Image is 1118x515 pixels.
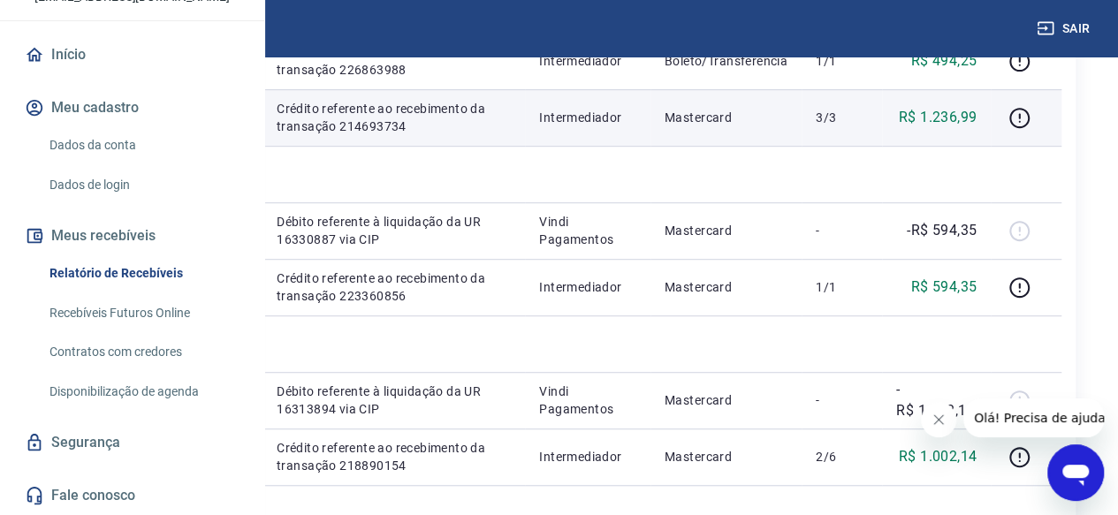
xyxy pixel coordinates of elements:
p: Mastercard [665,278,787,296]
p: -R$ 594,35 [907,220,977,241]
a: Fale conosco [21,476,243,515]
p: 1/1 [816,278,868,296]
a: Segurança [21,423,243,462]
p: Intermediador [539,52,636,70]
a: Recebíveis Futuros Online [42,295,243,331]
iframe: Botão para abrir a janela de mensagens [1047,444,1104,501]
p: Boleto/Transferência [665,52,787,70]
p: R$ 594,35 [911,276,977,298]
a: Disponibilização de agenda [42,374,243,410]
p: Mastercard [665,448,787,466]
p: 1/1 [816,52,868,70]
span: Olá! Precisa de ajuda? [11,12,148,27]
p: -R$ 1.002,14 [896,379,977,421]
p: Vindi Pagamentos [539,382,636,418]
p: Intermediador [539,109,636,126]
a: Relatório de Recebíveis [42,255,243,292]
p: Mastercard [665,391,787,409]
button: Meus recebíveis [21,216,243,255]
p: R$ 1.236,99 [899,107,977,128]
p: 2/6 [816,448,868,466]
button: Meu cadastro [21,88,243,127]
p: Mastercard [665,222,787,239]
p: Crédito referente ao recebimento da transação 214693734 [277,100,511,135]
p: - [816,222,868,239]
a: Contratos com credores [42,334,243,370]
p: R$ 1.002,14 [899,446,977,467]
p: Débito referente à liquidação da UR 16330887 via CIP [277,213,511,248]
p: R$ 494,25 [911,50,977,72]
p: Intermediador [539,448,636,466]
iframe: Mensagem da empresa [963,398,1104,437]
button: Sair [1033,12,1097,45]
p: Mastercard [665,109,787,126]
p: Débito referente à liquidação da UR 16313894 via CIP [277,382,511,418]
a: Início [21,35,243,74]
p: - [816,391,868,409]
a: Dados da conta [42,127,243,163]
p: Crédito referente ao recebimento da transação 226863988 [277,43,511,79]
p: Intermediador [539,278,636,296]
p: Crédito referente ao recebimento da transação 218890154 [277,439,511,474]
p: Crédito referente ao recebimento da transação 223360856 [277,269,511,305]
p: 3/3 [816,109,868,126]
p: Vindi Pagamentos [539,213,636,248]
iframe: Fechar mensagem [921,402,956,437]
a: Dados de login [42,167,243,203]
